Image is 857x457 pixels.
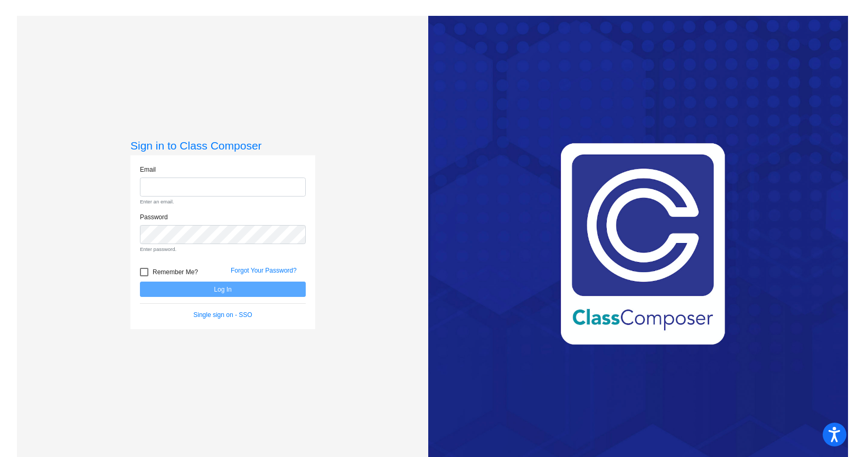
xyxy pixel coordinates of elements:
a: Forgot Your Password? [231,267,297,274]
button: Log In [140,282,306,297]
small: Enter an email. [140,198,306,206]
span: Remember Me? [153,266,198,278]
small: Enter password. [140,246,306,253]
label: Email [140,165,156,174]
label: Password [140,212,168,222]
h3: Sign in to Class Composer [130,139,315,152]
a: Single sign on - SSO [193,311,252,319]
